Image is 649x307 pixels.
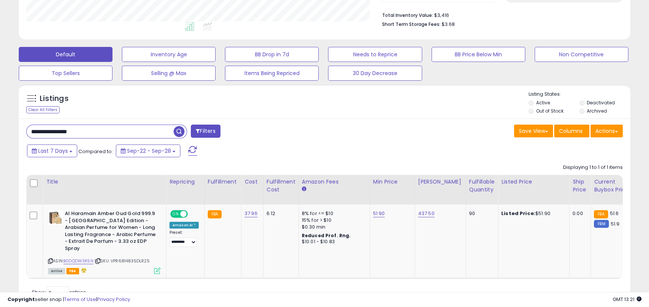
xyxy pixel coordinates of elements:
button: Top Sellers [19,66,112,81]
label: Active [536,99,550,106]
span: 51.6 [610,210,619,217]
div: Listed Price [501,178,566,186]
a: Terms of Use [64,296,96,303]
div: Cost [244,178,260,186]
div: [PERSON_NAME] [418,178,463,186]
span: $3.68 [442,21,455,28]
span: | SKU: VPR6814835DLR25 [94,258,150,264]
a: B0DQDW3R5N [63,258,93,264]
div: Amazon Fees [302,178,367,186]
button: BB Price Below Min [432,47,525,62]
li: $3,416 [382,10,617,19]
label: Archived [587,108,607,114]
small: Amazon Fees. [302,186,306,193]
span: 51.9 [611,220,620,227]
div: $10.01 - $10.83 [302,239,364,245]
button: Last 7 Days [27,144,77,157]
div: Repricing [169,178,201,186]
button: Sep-22 - Sep-28 [116,144,180,157]
div: 8% for <= $10 [302,210,364,217]
span: Columns [559,127,583,135]
div: Fulfillable Quantity [469,178,495,194]
div: Ship Price [573,178,588,194]
button: Inventory Age [122,47,216,62]
span: Sep-22 - Sep-28 [127,147,171,155]
b: Listed Price: [501,210,535,217]
small: FBA [208,210,222,218]
button: Filters [191,125,220,138]
button: Needs to Reprice [328,47,422,62]
a: 437.50 [418,210,435,217]
span: OFF [187,211,199,217]
span: ON [171,211,180,217]
div: 90 [469,210,492,217]
label: Out of Stock [536,108,563,114]
a: Privacy Policy [97,296,130,303]
span: Compared to: [78,148,113,155]
button: Items Being Repriced [225,66,319,81]
b: Short Term Storage Fees: [382,21,441,27]
span: Show: entries [32,289,86,296]
div: Current Buybox Price [594,178,633,194]
h5: Listings [40,93,69,104]
div: Title [46,178,163,186]
span: FBA [66,268,79,274]
div: $51.90 [501,210,564,217]
small: FBA [594,210,608,218]
img: 41MM4LdaJKL._SL40_.jpg [48,210,63,225]
span: All listings currently available for purchase on Amazon [48,268,65,274]
span: Last 7 Days [38,147,68,155]
label: Deactivated [587,99,615,106]
button: Selling @ Max [122,66,216,81]
b: Al Haramain Amber Oud Gold 999.9 - [GEOGRAPHIC_DATA] Edition - Arabian Perfume for Women - Long L... [65,210,156,254]
button: Columns [554,125,589,137]
div: $0.30 min [302,224,364,230]
div: 6.12 [267,210,293,217]
div: seller snap | | [7,296,130,303]
div: 0.00 [573,210,585,217]
i: hazardous material [79,268,87,273]
button: 30 Day Decrease [328,66,422,81]
strong: Copyright [7,296,35,303]
button: Save View [514,125,553,137]
div: Clear All Filters [26,106,60,113]
div: ASIN: [48,210,160,273]
div: Displaying 1 to 1 of 1 items [563,164,623,171]
b: Reduced Prof. Rng. [302,232,351,239]
div: 15% for > $10 [302,217,364,224]
div: Preset: [169,230,199,247]
a: 37.96 [244,210,258,217]
button: Default [19,47,112,62]
a: 51.90 [373,210,385,217]
button: Actions [591,125,623,137]
b: Total Inventory Value: [382,12,433,18]
div: Fulfillment [208,178,238,186]
button: Non Competitive [535,47,628,62]
div: Min Price [373,178,412,186]
small: FBM [594,220,609,228]
div: Amazon AI * [169,222,199,229]
button: BB Drop in 7d [225,47,319,62]
p: Listing States: [529,91,630,98]
span: 2025-10-6 13:21 GMT [613,296,642,303]
div: Fulfillment Cost [267,178,295,194]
